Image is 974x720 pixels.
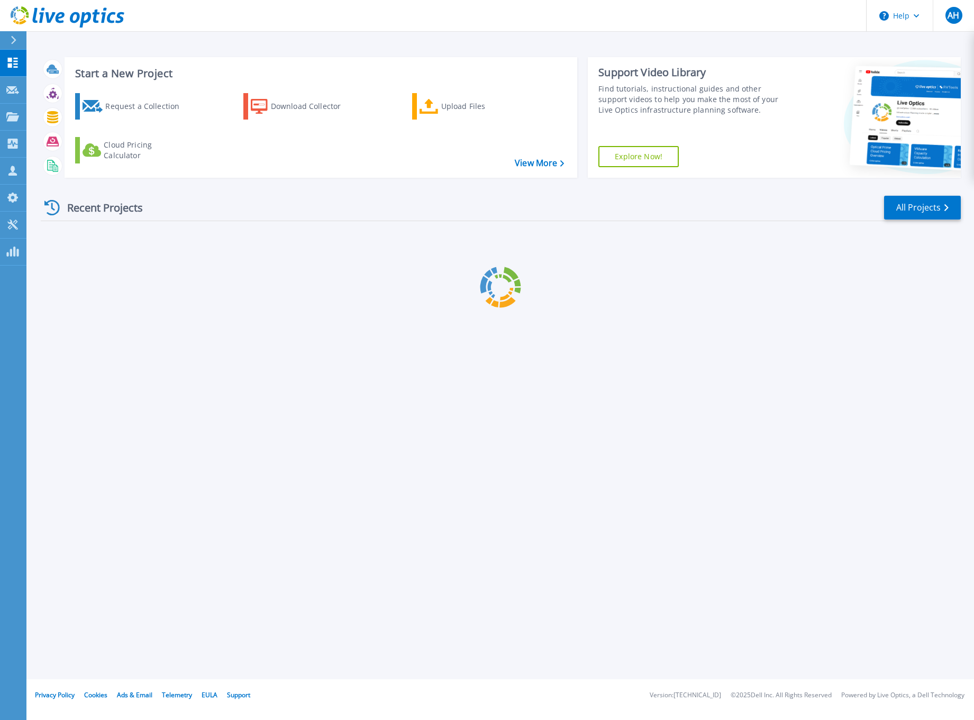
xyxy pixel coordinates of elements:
[650,692,721,699] li: Version: [TECHNICAL_ID]
[162,690,192,699] a: Telemetry
[841,692,964,699] li: Powered by Live Optics, a Dell Technology
[598,66,788,79] div: Support Video Library
[75,137,193,163] a: Cloud Pricing Calculator
[884,196,961,220] a: All Projects
[104,140,188,161] div: Cloud Pricing Calculator
[948,11,959,20] span: AH
[598,84,788,115] div: Find tutorials, instructional guides and other support videos to help you make the most of your L...
[271,96,356,117] div: Download Collector
[117,690,152,699] a: Ads & Email
[227,690,250,699] a: Support
[75,68,563,79] h3: Start a New Project
[243,93,361,120] a: Download Collector
[202,690,217,699] a: EULA
[84,690,107,699] a: Cookies
[35,690,75,699] a: Privacy Policy
[75,93,193,120] a: Request a Collection
[731,692,832,699] li: © 2025 Dell Inc. All Rights Reserved
[41,195,157,221] div: Recent Projects
[515,158,564,168] a: View More
[441,96,526,117] div: Upload Files
[105,96,190,117] div: Request a Collection
[598,146,679,167] a: Explore Now!
[412,93,530,120] a: Upload Files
